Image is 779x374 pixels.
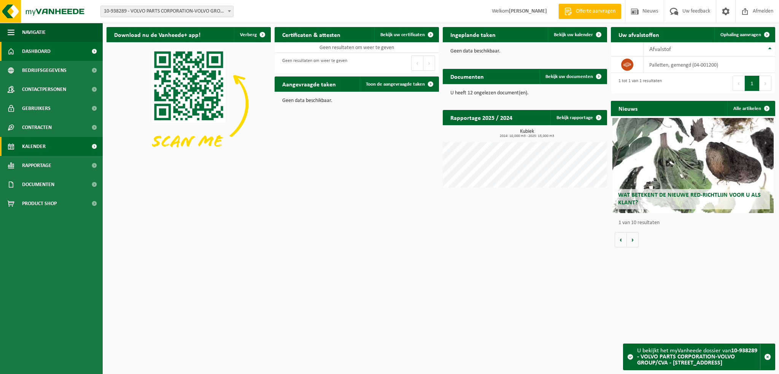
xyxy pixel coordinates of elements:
[443,27,503,42] h2: Ingeplande taken
[615,232,627,247] button: Vorige
[411,56,423,71] button: Previous
[539,69,606,84] a: Bekijk uw documenten
[558,4,621,19] a: Offerte aanvragen
[450,91,599,96] p: U heeft 12 ongelezen document(en).
[22,137,46,156] span: Kalender
[720,32,761,37] span: Ophaling aanvragen
[443,69,491,84] h2: Documenten
[447,129,607,138] h3: Kubiek
[366,82,425,87] span: Toon de aangevraagde taken
[611,27,667,42] h2: Uw afvalstoffen
[733,76,745,91] button: Previous
[450,49,599,54] p: Geen data beschikbaar.
[107,27,208,42] h2: Download nu de Vanheede+ app!
[275,27,348,42] h2: Certificaten & attesten
[637,348,757,366] strong: 10-938289 - VOLVO PARTS CORPORATION-VOLVO GROUP/CVA - [STREET_ADDRESS]
[107,42,271,166] img: Download de VHEPlus App
[380,32,425,37] span: Bekijk uw certificaten
[22,23,46,42] span: Navigatie
[22,175,54,194] span: Documenten
[22,99,51,118] span: Gebruikers
[611,101,645,116] h2: Nieuws
[22,61,67,80] span: Bedrijfsgegevens
[282,98,431,103] p: Geen data beschikbaar.
[275,42,439,53] td: Geen resultaten om weer te geven
[22,118,52,137] span: Contracten
[374,27,438,42] a: Bekijk uw certificaten
[615,75,662,92] div: 1 tot 1 van 1 resultaten
[275,76,343,91] h2: Aangevraagde taken
[548,27,606,42] a: Bekijk uw kalender
[22,80,66,99] span: Contactpersonen
[649,46,671,53] span: Afvalstof
[618,220,771,226] p: 1 van 10 resultaten
[745,76,760,91] button: 1
[100,6,234,17] span: 10-938289 - VOLVO PARTS CORPORATION-VOLVO GROUP/CVA - 9041 OOSTAKKER, SMALLEHEERWEG 31
[22,156,51,175] span: Rapportage
[101,6,233,17] span: 10-938289 - VOLVO PARTS CORPORATION-VOLVO GROUP/CVA - 9041 OOSTAKKER, SMALLEHEERWEG 31
[22,42,51,61] span: Dashboard
[627,232,639,247] button: Volgende
[447,134,607,138] span: 2024: 10,000 m3 - 2025: 15,000 m3
[550,110,606,125] a: Bekijk rapportage
[760,76,771,91] button: Next
[618,192,761,205] span: Wat betekent de nieuwe RED-richtlijn voor u als klant?
[644,57,775,73] td: palletten, gemengd (04-001200)
[22,194,57,213] span: Product Shop
[509,8,547,14] strong: [PERSON_NAME]
[612,118,773,213] a: Wat betekent de nieuwe RED-richtlijn voor u als klant?
[545,74,593,79] span: Bekijk uw documenten
[554,32,593,37] span: Bekijk uw kalender
[727,101,774,116] a: Alle artikelen
[234,27,270,42] button: Verberg
[443,110,520,125] h2: Rapportage 2025 / 2024
[574,8,617,15] span: Offerte aanvragen
[360,76,438,92] a: Toon de aangevraagde taken
[278,55,347,72] div: Geen resultaten om weer te geven
[714,27,774,42] a: Ophaling aanvragen
[423,56,435,71] button: Next
[637,344,760,370] div: U bekijkt het myVanheede dossier van
[240,32,257,37] span: Verberg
